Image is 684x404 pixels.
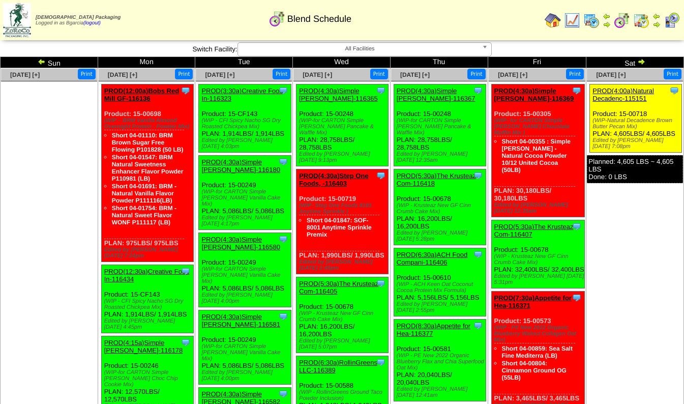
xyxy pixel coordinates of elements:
[502,345,573,359] a: Short 04-00859: Sea Salt Fine Mediterra (LB)
[502,138,571,174] a: Short 04-00355 : Simple [PERSON_NAME] - Natural Cocoa Powder 10/12 United Cocoa (50LB)
[299,280,378,295] a: PROD(5:30a)The Krusteaz Com-116405
[242,43,478,55] span: All Facilities
[303,71,332,78] a: [DATE] [+]
[98,57,195,68] td: Mon
[269,11,285,27] img: calendarblend.gif
[572,221,582,232] img: Tooltip
[83,20,101,26] a: (logout)
[201,215,290,227] div: Edited by [PERSON_NAME] [DATE] 4:17pm
[370,69,388,79] button: Print
[390,57,488,68] td: Thu
[299,151,388,163] div: Edited by [PERSON_NAME] [DATE] 9:13pm
[36,15,121,20] span: [DEMOGRAPHIC_DATA] Packaging
[502,360,567,381] a: Short 04-00804: Cinnamon Ground OG (55LB)
[397,87,475,102] a: PROD(4:30a)Simple [PERSON_NAME]-116367
[603,12,611,20] img: arrowleft.gif
[273,69,290,79] button: Print
[652,20,661,28] img: arrowright.gif
[397,353,486,371] div: (WIP - PE New 2022 Organic Blueberry Flax and Chia Superfood Oat Mix)
[498,71,527,78] a: [DATE] [+]
[494,253,584,266] div: (WIP - Krusteaz New GF Cinn Crumb Cake Mix)
[201,118,290,130] div: (WIP - CFI Spicy Nacho SG Dry Roasted Chickpea Mix)
[108,71,137,78] a: [DATE] [+]
[104,87,179,102] a: PROD(12:00a)Bobs Red Mill GF-116136
[394,320,486,401] div: Product: 15-00581 PLAN: 20,040LBS / 20,040LBS
[376,85,386,96] img: Tooltip
[299,118,388,136] div: (WIP-for CARTON Simple [PERSON_NAME] Pancake & Waffle Mix)
[572,85,582,96] img: Tooltip
[278,234,288,244] img: Tooltip
[78,69,96,79] button: Print
[104,318,193,330] div: Edited by [PERSON_NAME] [DATE] 4:45pm
[201,313,280,328] a: PROD(4:30a)Simple [PERSON_NAME]-116581
[104,339,183,354] a: PROD(4:15a)Simple [PERSON_NAME]-116178
[400,71,430,78] a: [DATE] [+]
[199,156,291,230] div: Product: 15-00249 PLAN: 5,086LBS / 5,086LBS
[669,85,679,96] img: Tooltip
[467,69,485,79] button: Print
[112,183,176,204] a: Short 04-01691: BRM - Natural Vanilla Flavor Powder P111116(LB)
[101,265,193,333] div: Product: 15-CF143 PLAN: 1,914LBS / 1,914LBS
[299,172,369,187] a: PROD(4:30a)Step One Foods, -116403
[112,205,176,226] a: Short 04-01754: BRM - Natural Sweet Flavor WONF P111117 (LB)
[101,84,193,262] div: Product: 15-00698 PLAN: 975LBS / 975LBS
[494,202,584,214] div: Edited by [PERSON_NAME] [DATE] 12:35am
[38,57,46,66] img: arrowleft.gif
[278,85,288,96] img: Tooltip
[299,259,388,271] div: Edited by [PERSON_NAME] [DATE] 2:45pm
[664,69,681,79] button: Print
[397,251,467,266] a: PROD(6:30a)ACH Food Compani-116406
[104,298,193,310] div: (WIP - CFI Spicy Nacho SG Dry Roasted Chickpea Mix)
[376,357,386,367] img: Tooltip
[104,369,193,388] div: (WIP-for CARTON Simple [PERSON_NAME] Choc Chip Cookie Mix)
[491,220,584,288] div: Product: 15-00678 PLAN: 32,400LBS / 32,400LBS
[10,71,40,78] a: [DATE] [+]
[572,293,582,303] img: Tooltip
[592,118,681,130] div: (WIP-Natural Decadence Brown Butter Pecan Mix)
[299,389,388,401] div: (WIP - RollinGreens Ground Taco Powder Inclusion)
[583,12,600,28] img: calendarprod.gif
[296,169,389,274] div: Product: 15-00719 PLAN: 1,990LBS / 1,990LBS
[473,321,483,331] img: Tooltip
[201,266,290,284] div: (WIP-for CARTON Simple [PERSON_NAME] Vanilla Cake Mix)
[491,84,584,217] div: Product: 15-00305 PLAN: 30,180LBS / 30,180LBS
[397,386,486,398] div: Edited by [PERSON_NAME] [DATE] 12:41am
[397,172,476,187] a: PROD(5:30a)The Krusteaz Com-116418
[299,359,377,374] a: PROD(6:30a)RollinGreens LLC-116389
[201,343,290,362] div: (WIP-for CARTON Simple [PERSON_NAME] Vanilla Cake Mix)
[397,281,486,294] div: (WIP - ACH Keen Oat Coconut Cocoa Protein Mix Formula)
[397,301,486,313] div: Edited by [PERSON_NAME] [DATE] 2:55pm
[278,389,288,399] img: Tooltip
[637,57,645,66] img: arrowright.gif
[488,57,586,68] td: Fri
[596,71,626,78] a: [DATE] [+]
[201,158,280,174] a: PROD(4:30a)Simple [PERSON_NAME]-116180
[376,278,386,288] img: Tooltip
[614,12,630,28] img: calendarblend.gif
[205,71,235,78] a: [DATE] [+]
[278,157,288,167] img: Tooltip
[307,217,372,238] a: Short 04-01847: SOF- 8001 Anytime Sprinkle Premix
[299,87,378,102] a: PROD(4:30a)Simple [PERSON_NAME]-116365
[199,310,291,385] div: Product: 15-00249 PLAN: 5,086LBS / 5,086LBS
[586,57,684,68] td: Sat
[473,85,483,96] img: Tooltip
[36,15,121,26] span: Logged in as Bgarcia
[299,338,388,350] div: Edited by [PERSON_NAME] [DATE] 5:07pm
[3,3,31,37] img: zoroco-logo-small.webp
[104,247,193,259] div: Edited by [PERSON_NAME] [DATE] 7:24pm
[199,84,291,153] div: Product: 15-CF143 PLAN: 1,914LBS / 1,914LBS
[633,12,649,28] img: calendarinout.gif
[603,20,611,28] img: arrowright.gif
[566,69,584,79] button: Print
[590,84,682,153] div: Product: 15-00718 PLAN: 4,605LBS / 4,605LBS
[201,137,290,150] div: Edited by [PERSON_NAME] [DATE] 4:03pm
[564,12,580,28] img: line_graph.gif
